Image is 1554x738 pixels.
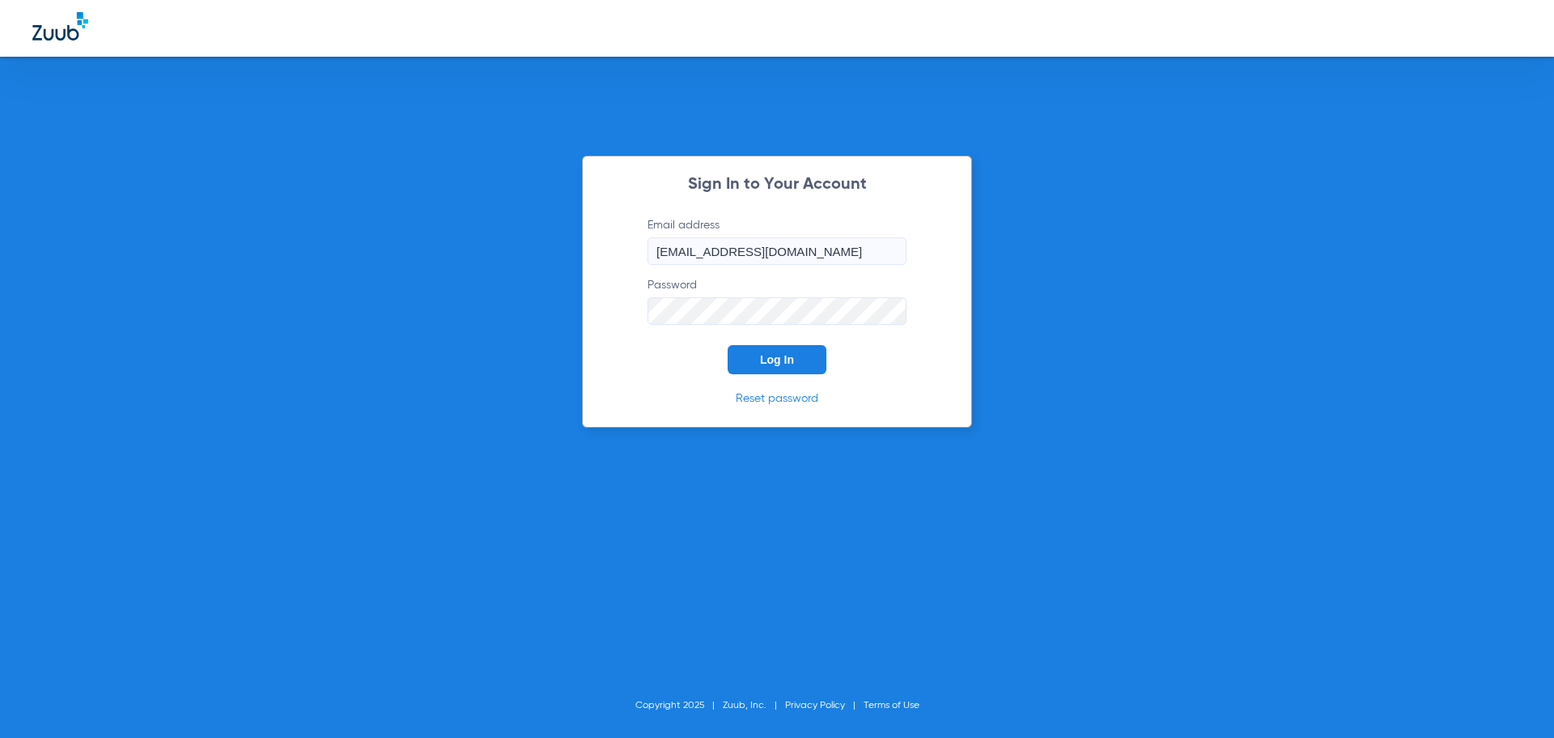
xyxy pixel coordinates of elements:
[785,701,845,710] a: Privacy Policy
[635,697,723,714] li: Copyright 2025
[32,12,88,41] img: Zuub Logo
[760,353,794,366] span: Log In
[647,237,906,265] input: Email address
[647,217,906,265] label: Email address
[864,701,919,710] a: Terms of Use
[736,393,818,404] a: Reset password
[1473,660,1554,738] iframe: Chat Widget
[647,277,906,325] label: Password
[723,697,785,714] li: Zuub, Inc.
[647,297,906,325] input: Password
[728,345,826,374] button: Log In
[623,177,931,193] h2: Sign In to Your Account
